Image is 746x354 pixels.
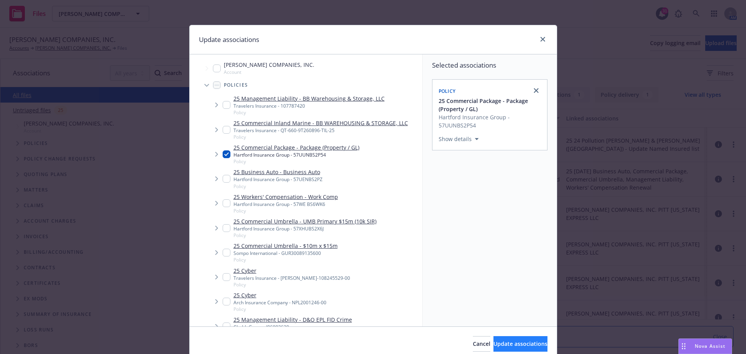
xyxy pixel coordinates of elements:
a: close [538,35,547,44]
button: 25 Commercial Package - Package (Property / GL) [439,97,542,113]
span: Policy [234,306,326,312]
span: Policy [234,208,338,214]
div: Hartford Insurance Group - 57UUNBS2P54 [234,152,359,158]
span: Nova Assist [695,343,725,349]
span: Policy [439,88,456,94]
div: Drag to move [679,339,688,354]
span: Policies [224,83,248,87]
a: 25 Cyber [234,291,326,299]
div: Hartford Insurance Group - 57XHUBS2X6J [234,225,376,232]
span: Update associations [493,340,547,347]
span: Policy [234,232,376,239]
span: Policy [234,256,338,263]
div: Travelers Insurance - [PERSON_NAME]-108245529-00 [234,275,350,281]
a: 25 Management Liability - BB Warehousing & Storage, LLC [234,94,385,103]
span: Policy [234,183,322,190]
div: Sompo International - GUR30089135600 [234,250,338,256]
span: Policy [234,158,359,165]
span: Account [224,69,314,75]
a: 25 Commercial Inland Marine - BB WAREHOUSING & STORAGE, LLC [234,119,408,127]
div: Chubb Group - J06903630 [234,324,352,330]
a: 25 Workers' Compensation - Work Comp [234,193,338,201]
div: Travelers Insurance - QT-660-9T260896-TIL-25 [234,127,408,134]
a: 25 Commercial Umbrella - UMB Primary $15m (10k SIR) [234,217,376,225]
span: Cancel [473,340,490,347]
span: Policy [234,109,385,116]
a: 25 Commercial Umbrella - $10m x $15m [234,242,338,250]
span: Policy [234,281,350,288]
a: close [532,86,541,95]
button: Show details [436,134,482,144]
a: 25 Cyber [234,267,350,275]
span: Selected associations [432,61,547,70]
span: [PERSON_NAME] COMPANIES, INC. [224,61,314,69]
button: Update associations [493,336,547,352]
div: Arch Insurance Company - NPL2001246-00 [234,299,326,306]
a: 25 Business Auto - Business Auto [234,168,322,176]
div: Hartford Insurance Group - 57WE BS6WK6 [234,201,338,208]
span: Hartford Insurance Group - 57UUNBS2P54 [439,113,542,129]
h1: Update associations [199,35,259,45]
button: Nova Assist [678,338,732,354]
div: Travelers Insurance - 107787420 [234,103,385,109]
button: Cancel [473,336,490,352]
a: 25 Management Liability - D&O EPL FID Crime [234,316,352,324]
span: Policy [234,134,408,140]
div: Hartford Insurance Group - 57UENBS2PZ [234,176,322,183]
a: 25 Commercial Package - Package (Property / GL) [234,143,359,152]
